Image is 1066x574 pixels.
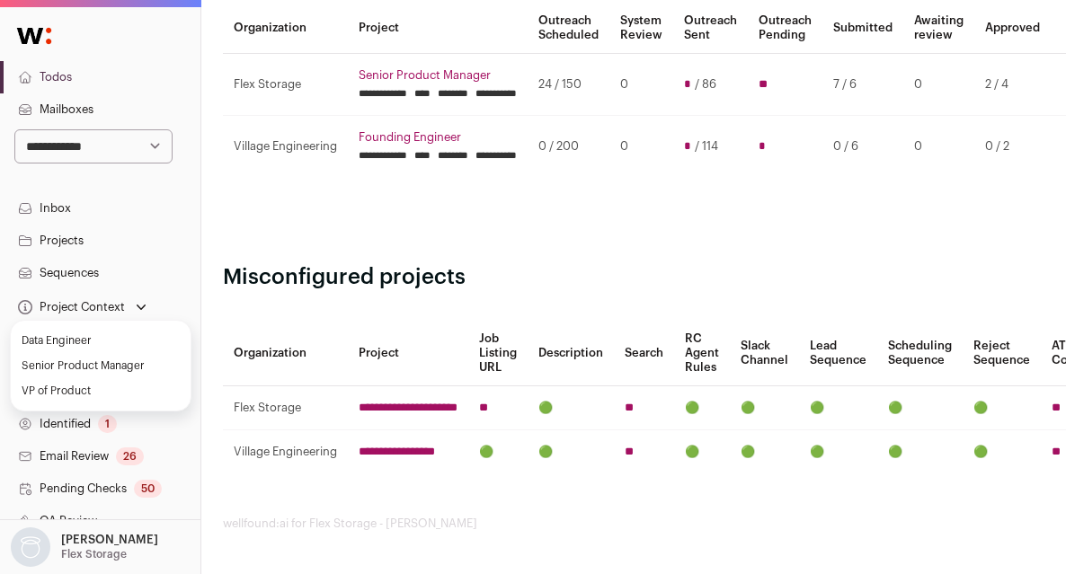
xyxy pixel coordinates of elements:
[223,386,348,430] td: Flex Storage
[974,54,1051,116] td: 2 / 4
[359,68,517,83] a: Senior Product Manager
[963,386,1041,430] td: 🟢
[7,18,61,54] img: Wellfound
[528,116,609,178] td: 0 / 200
[98,415,117,433] div: 1
[528,3,609,54] th: Outreach Scheduled
[528,321,614,386] th: Description
[134,480,162,498] div: 50
[22,355,180,376] a: Senior Product Manager
[974,116,1051,178] td: 0 / 2
[223,3,348,54] th: Organization
[223,321,348,386] th: Organization
[673,3,748,54] th: Outreach Sent
[674,386,730,430] td: 🟢
[348,3,528,54] th: Project
[22,380,180,402] a: VP of Product
[14,295,150,320] button: Open dropdown
[799,321,877,386] th: Lead Sequence
[11,527,50,567] img: nopic.png
[609,116,673,178] td: 0
[22,330,180,351] a: Data Engineer
[528,54,609,116] td: 24 / 150
[223,54,348,116] td: Flex Storage
[468,321,528,386] th: Job Listing URL
[903,54,974,116] td: 0
[528,386,614,430] td: 🟢
[14,300,125,314] div: Project Context
[223,263,1044,292] h2: Misconfigured projects
[223,430,348,474] td: Village Engineering
[963,321,1041,386] th: Reject Sequence
[468,430,528,474] td: 🟢
[877,321,963,386] th: Scheduling Sequence
[528,430,614,474] td: 🟢
[674,430,730,474] td: 🟢
[609,3,673,54] th: System Review
[674,321,730,386] th: RC Agent Rules
[359,130,517,145] a: Founding Engineer
[799,430,877,474] td: 🟢
[7,527,162,567] button: Open dropdown
[903,116,974,178] td: 0
[877,386,963,430] td: 🟢
[730,321,799,386] th: Slack Channel
[614,321,674,386] th: Search
[695,77,716,92] span: / 86
[730,386,799,430] td: 🟢
[748,3,822,54] th: Outreach Pending
[348,321,468,386] th: Project
[877,430,963,474] td: 🟢
[963,430,1041,474] td: 🟢
[61,533,158,547] p: [PERSON_NAME]
[822,116,903,178] td: 0 / 6
[223,517,1044,531] footer: wellfound:ai for Flex Storage - [PERSON_NAME]
[822,3,903,54] th: Submitted
[822,54,903,116] td: 7 / 6
[974,3,1051,54] th: Approved
[223,116,348,178] td: Village Engineering
[609,54,673,116] td: 0
[61,547,127,561] p: Flex Storage
[695,139,718,154] span: / 114
[799,386,877,430] td: 🟢
[116,447,144,465] div: 26
[903,3,974,54] th: Awaiting review
[730,430,799,474] td: 🟢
